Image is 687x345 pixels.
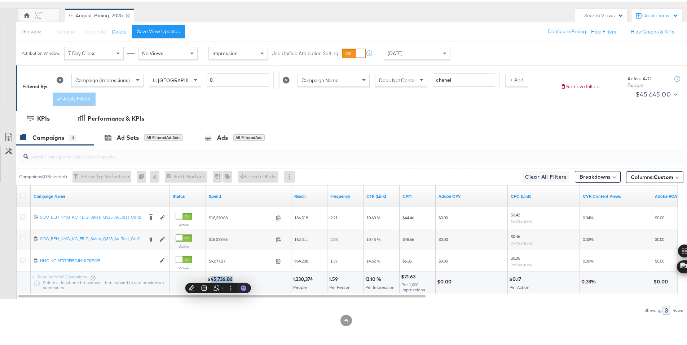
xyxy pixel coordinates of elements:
[591,27,616,34] button: Hide Filters
[69,12,72,16] div: Drag to reorder tab
[85,27,106,33] span: Duplicate
[137,170,150,181] div: 0
[40,234,143,240] div: SOC_BEH_NMG_KC_FBIG_Sales_Q325_Au...Test_Cell1
[88,113,144,121] div: Performance & KPIs
[22,49,61,54] div: Attribution Window:
[40,234,143,242] a: SOC_BEH_NMG_KC_FBIG_Sales_Q325_Au...Test_Cell1
[22,82,48,89] div: Filtered By:
[439,257,448,262] span: $0.00
[511,211,520,216] span: $0.42
[365,283,395,288] span: Per Impression
[627,74,667,87] div: Active A/C Budget
[142,49,163,55] span: No Views
[511,254,520,259] span: $0.05
[207,72,269,85] input: Enter a number
[35,12,41,19] div: AL
[293,283,307,288] span: People
[402,214,414,219] span: $44.46
[176,264,192,269] label: Active
[217,132,228,140] div: Ads
[22,28,41,33] div: This View:
[584,11,624,18] div: Search Views
[294,214,308,219] span: 186,518
[40,256,156,262] div: NMO|KC|MT|TRF|EG|MULTI|FY25
[68,49,96,55] span: 7 Day Clicks
[294,235,308,241] span: 162,311
[575,170,621,181] button: Breakdowns
[366,192,397,198] a: The number of clicks received on a link in your ad divided by the number of impressions.
[654,172,673,179] span: Custom
[32,132,64,140] div: Campaigns
[655,214,664,219] span: $0.00
[272,49,339,55] label: Use Unified Attribution Setting:
[511,192,577,198] a: The average cost for each link click you've received from your ad.
[233,133,265,139] div: All Filtered Ads
[209,235,273,241] span: $18,339.56
[402,235,414,241] span: $48.56
[583,192,649,198] a: CVR Content Views
[40,213,143,219] div: SOC_BEH_NMG_KC_FBIG_Sales_Q325_Au...Test_Cell2
[655,235,664,241] span: $0.00
[437,277,454,284] div: $0.00
[76,11,123,18] div: August_Pacing_2025
[655,257,664,262] span: $0.00
[642,11,678,18] div: Create View
[365,274,383,281] div: 13.10 %
[56,27,75,33] span: Rename
[401,272,418,279] div: $21.63
[40,213,143,220] a: SOC_BEH_NMG_KC_FBIG_Sales_Q325_Au...Test_Cell2
[330,192,361,198] a: The average number of times your ad was served to each person.
[583,214,594,219] span: 0.34%
[511,239,532,244] sub: Per Click (Link)
[388,49,402,55] span: [DATE]
[330,235,338,241] span: 2.33
[144,133,183,139] div: All Filtered Ad Sets
[176,221,192,226] label: Active
[439,235,448,241] span: $0.00
[379,76,418,82] span: Does Not Contain
[560,82,600,89] button: Remove Filters
[301,76,339,82] span: Campaign Name
[672,306,683,312] div: Rows
[366,235,380,241] span: 10.48 %
[543,24,591,37] button: Configure Pacing
[330,257,338,262] span: 1.37
[662,304,670,313] div: 3
[112,27,127,34] button: Delete
[631,27,674,34] button: Hide Graphs & KPIs
[505,72,528,85] button: + Add
[117,132,139,140] div: Ad Sets
[209,257,273,262] span: $9,077.27
[207,274,235,281] div: $45,736.86
[330,214,338,219] span: 2.21
[433,72,495,85] input: Enter a search term
[581,277,598,284] div: 0.33%
[626,170,683,182] button: Columns:Custom
[173,192,203,198] a: Shows the current state of your Ad Campaign.
[511,232,520,238] span: $0.46
[176,243,192,247] label: Active
[511,218,532,222] sub: Per Click (Link)
[439,192,505,198] a: Adobe CPV
[510,283,529,288] span: Per Action
[402,257,412,262] span: $6.85
[209,192,289,198] a: The total amount spent to date.
[70,133,76,140] div: 3
[294,192,325,198] a: The number of people your ad was served to.
[583,235,594,241] span: 0.33%
[402,192,433,198] a: The average cost you've paid to have 1,000 impressions of your ad.
[209,214,273,219] span: $18,320.03
[132,24,185,37] button: Save View Updates
[293,274,315,281] div: 1,330,374
[522,170,569,181] button: Clear All Filters
[631,172,673,179] span: Columns:
[294,257,308,262] span: 964,208
[329,274,340,281] div: 1.59
[509,274,523,281] div: $0.17
[511,261,532,265] sub: Per Click (Link)
[366,257,380,262] span: 14.62 %
[401,281,425,291] span: Per 1,000 Impressions
[633,87,679,99] button: $45,645.00
[34,192,167,198] a: Your campaign name.
[212,49,238,55] span: Impression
